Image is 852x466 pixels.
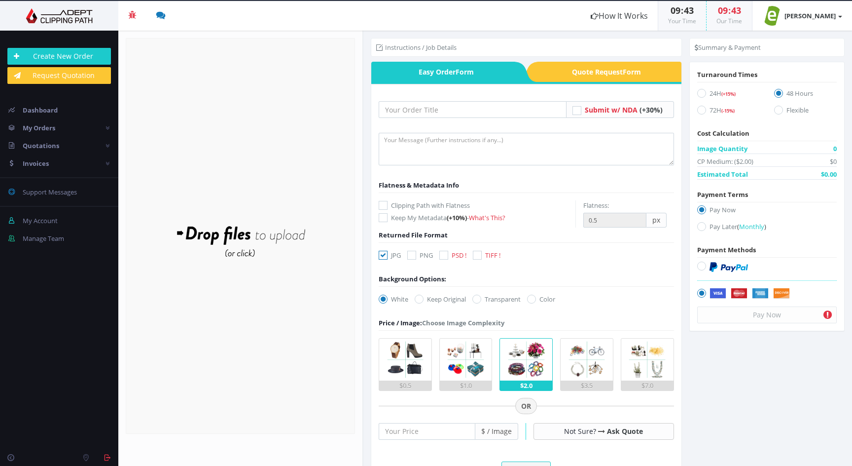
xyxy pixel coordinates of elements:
label: Flexible [774,105,837,118]
span: Returned File Format [379,231,448,239]
small: Your Time [668,17,696,25]
a: Submit w/ NDA (+30%) [585,105,663,115]
span: (+15%) [721,91,736,97]
label: 24H [697,88,760,102]
div: $0.5 [379,381,431,390]
label: Pay Now [697,205,837,218]
span: Flatness & Metadata Info [379,181,459,190]
a: Request Quotation [7,67,111,84]
label: 72H [697,105,760,118]
label: Keep My Metadata - [379,213,575,223]
span: TIFF ! [485,251,500,260]
i: Form [623,67,641,77]
strong: [PERSON_NAME] [784,11,836,20]
img: 1.png [385,339,426,381]
a: Create New Order [7,48,111,65]
div: Background Options: [379,274,446,284]
span: Quote Request [539,62,682,82]
span: 0 [833,144,837,154]
span: CP Medium: ($2.00) [697,156,753,166]
span: Support Messages [23,188,77,196]
span: 43 [731,4,741,16]
span: $0.00 [821,169,837,179]
img: 5.png [626,339,668,381]
span: Payment Terms [697,190,748,199]
a: Easy OrderForm [371,62,514,82]
span: Turnaround Times [697,70,757,79]
img: 3.png [505,339,547,381]
span: My Orders [23,123,55,132]
label: JPG [379,250,401,260]
div: $2.0 [500,381,552,390]
img: PayPal [710,262,748,272]
label: PNG [407,250,433,260]
div: $3.5 [561,381,613,390]
img: Adept Graphics [7,8,111,23]
a: Ask Quote [607,427,643,436]
a: (-15%) [721,106,735,115]
span: Invoices [23,159,49,168]
input: Your Order Title [379,101,567,118]
input: Your Price [379,423,475,440]
label: Flatness: [583,200,609,210]
label: Clipping Path with Flatness [379,200,575,210]
span: Quotations [23,141,59,150]
a: (+15%) [721,89,736,98]
small: Our Time [716,17,742,25]
div: Choose Image Complexity [379,318,504,328]
span: : [680,4,684,16]
li: Instructions / Job Details [376,42,457,52]
span: 43 [684,4,694,16]
span: $0 [830,156,837,166]
span: Monthly [739,222,764,231]
span: (+30%) [639,105,663,115]
span: Image Quantity [697,144,747,154]
label: White [379,294,408,304]
label: Color [527,294,555,304]
span: OR [515,398,537,415]
span: Easy Order [371,62,514,82]
label: Transparent [472,294,521,304]
span: Estimated Total [697,169,748,179]
img: 2.png [445,339,487,381]
span: Submit w/ NDA [585,105,638,115]
label: Keep Original [415,294,466,304]
span: PSD ! [452,251,466,260]
span: Price / Image: [379,318,422,327]
li: Summary & Payment [695,42,761,52]
label: Pay Later [697,222,837,235]
span: 09 [671,4,680,16]
div: $1.0 [440,381,492,390]
a: [PERSON_NAME] [752,1,852,31]
a: Quote RequestForm [539,62,682,82]
i: Form [456,67,474,77]
span: Payment Methods [697,245,756,254]
span: Cost Calculation [697,129,749,138]
img: 4.png [566,339,608,381]
span: (-15%) [721,108,735,114]
span: $ / Image [475,423,518,440]
span: : [728,4,731,16]
span: Manage Team [23,234,64,243]
a: How It Works [581,1,658,31]
label: 48 Hours [774,88,837,102]
span: px [646,213,667,228]
a: (Monthly) [737,222,766,231]
img: 0992006da20fa9f366898496924f2b98 [762,6,782,26]
span: My Account [23,216,58,225]
div: $7.0 [621,381,674,390]
span: Dashboard [23,106,58,115]
a: What's This? [469,213,505,222]
span: 09 [718,4,728,16]
span: Not Sure? [564,427,596,436]
span: (+10%) [447,213,467,222]
img: Securely by Stripe [710,288,790,299]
